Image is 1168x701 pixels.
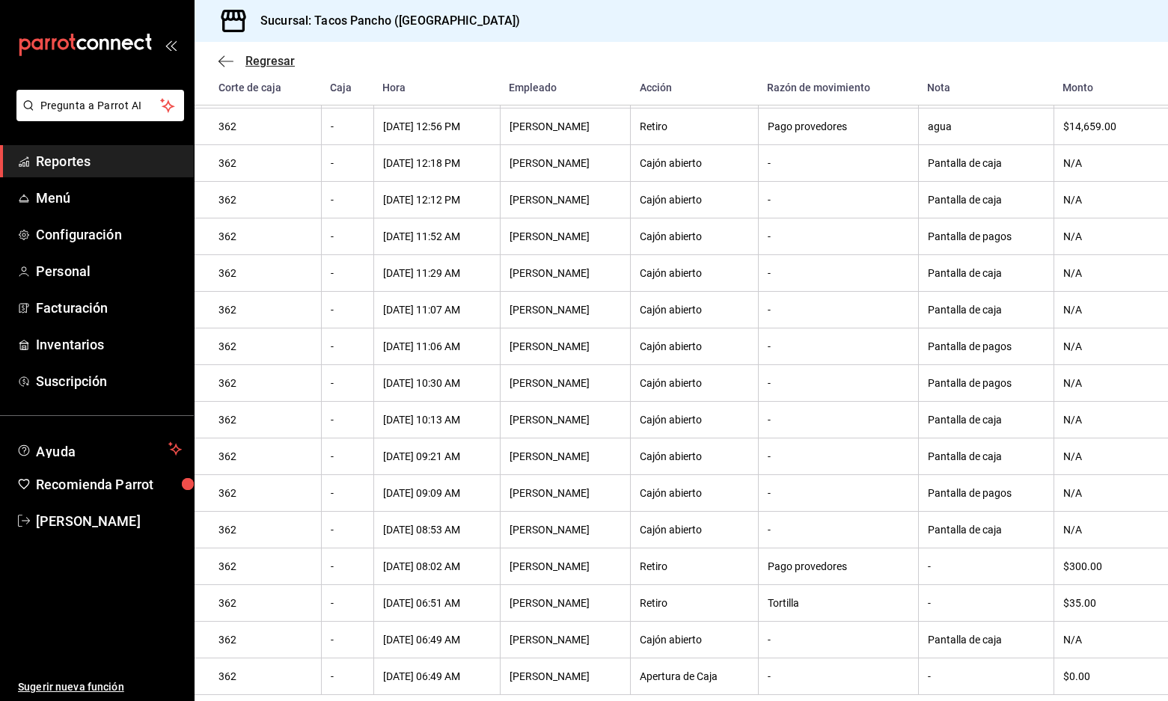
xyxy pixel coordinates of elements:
div: Corte de caja [218,82,312,94]
div: - [768,304,909,316]
span: Inventarios [36,334,182,355]
div: Apertura de Caja [640,670,748,682]
div: [DATE] 11:07 AM [383,304,491,316]
div: Cajón abierto [640,487,748,499]
div: [PERSON_NAME] [510,230,621,242]
div: [DATE] 06:49 AM [383,670,491,682]
div: $300.00 [1063,560,1144,572]
div: Monto [1062,82,1144,94]
div: 362 [218,670,312,682]
div: - [331,670,364,682]
div: [DATE] 09:09 AM [383,487,491,499]
div: [DATE] 11:29 AM [383,267,491,279]
div: - [928,670,1045,682]
div: [DATE] 10:13 AM [383,414,491,426]
div: 362 [218,414,312,426]
div: - [331,194,364,206]
div: N/A [1063,414,1144,426]
span: Sugerir nueva función [18,679,182,695]
div: [PERSON_NAME] [510,194,621,206]
span: Suscripción [36,371,182,391]
div: 362 [218,157,312,169]
div: N/A [1063,194,1144,206]
div: Caja [330,82,364,94]
div: N/A [1063,230,1144,242]
div: Cajón abierto [640,304,748,316]
button: open_drawer_menu [165,39,177,51]
div: - [331,267,364,279]
div: - [331,414,364,426]
span: Ayuda [36,440,162,458]
div: Pantalla de caja [928,267,1045,279]
div: 362 [218,230,312,242]
span: Configuración [36,224,182,245]
span: Reportes [36,151,182,171]
div: [DATE] 11:06 AM [383,340,491,352]
span: Personal [36,261,182,281]
div: Pago provedores [768,120,909,132]
div: Pantalla de caja [928,157,1045,169]
span: Pregunta a Parrot AI [40,98,161,114]
div: - [768,670,909,682]
div: Pantalla de caja [928,450,1045,462]
div: Acción [640,82,749,94]
div: 362 [218,377,312,389]
div: Cajón abierto [640,230,748,242]
div: - [768,487,909,499]
div: Pantalla de pagos [928,340,1045,352]
div: 362 [218,194,312,206]
div: $14,659.00 [1063,120,1144,132]
div: [PERSON_NAME] [510,340,621,352]
span: [PERSON_NAME] [36,511,182,531]
div: Pantalla de caja [928,634,1045,646]
div: Cajón abierto [640,377,748,389]
div: [DATE] 08:53 AM [383,524,491,536]
div: [DATE] 08:02 AM [383,560,491,572]
span: Regresar [245,54,295,68]
div: 362 [218,634,312,646]
div: Nota [927,82,1045,94]
div: - [331,450,364,462]
div: - [768,377,909,389]
div: Cajón abierto [640,157,748,169]
div: 362 [218,487,312,499]
div: N/A [1063,340,1144,352]
div: 362 [218,597,312,609]
div: Cajón abierto [640,340,748,352]
div: Cajón abierto [640,267,748,279]
span: Facturación [36,298,182,318]
div: Empleado [509,82,621,94]
div: Pantalla de pagos [928,377,1045,389]
div: - [768,524,909,536]
div: [PERSON_NAME] [510,377,621,389]
div: Pantalla de caja [928,524,1045,536]
div: [PERSON_NAME] [510,267,621,279]
div: [PERSON_NAME] [510,670,621,682]
div: N/A [1063,524,1144,536]
div: [PERSON_NAME] [510,487,621,499]
div: Cajón abierto [640,414,748,426]
div: - [928,597,1045,609]
div: Pantalla de pagos [928,230,1045,242]
div: [DATE] 06:51 AM [383,597,491,609]
div: [PERSON_NAME] [510,414,621,426]
div: [PERSON_NAME] [510,597,621,609]
div: - [768,634,909,646]
div: 362 [218,267,312,279]
div: - [928,560,1045,572]
div: [PERSON_NAME] [510,157,621,169]
div: - [331,560,364,572]
div: Pago provedores [768,560,909,572]
div: - [768,230,909,242]
div: 362 [218,304,312,316]
div: - [331,304,364,316]
h3: Sucursal: Tacos Pancho ([GEOGRAPHIC_DATA]) [248,12,521,30]
div: Pantalla de pagos [928,487,1045,499]
div: - [331,524,364,536]
div: N/A [1063,157,1144,169]
div: - [331,157,364,169]
div: - [768,157,909,169]
div: [DATE] 10:30 AM [383,377,491,389]
div: [DATE] 12:18 PM [383,157,491,169]
div: - [331,120,364,132]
